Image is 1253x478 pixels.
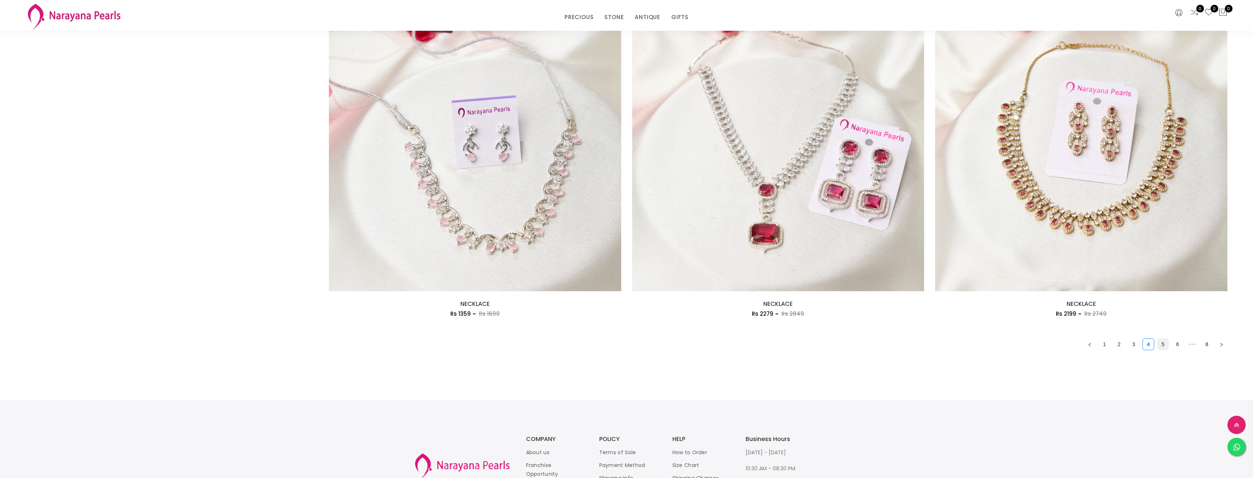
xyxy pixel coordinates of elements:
li: 8 [1201,338,1213,350]
p: 10:30 AM - 08:30 PM [746,464,804,473]
a: GIFTS [671,12,689,23]
p: [DATE] - [DATE] [746,448,804,457]
a: ANTIQUE [635,12,660,23]
span: right [1219,342,1224,347]
a: 4 [1143,339,1154,350]
span: 0 [1196,5,1204,12]
a: Terms of Sale [599,449,636,456]
a: PRECIOUS [564,12,593,23]
span: ••• [1186,338,1198,350]
a: Franchise Opportunity [526,462,558,478]
a: 3 [1128,339,1139,350]
a: 5 [1158,339,1168,350]
span: Rs 1359 [450,310,471,318]
a: How to Order [672,449,708,456]
a: NECKLACE [1066,300,1096,308]
span: Rs 2199 [1056,310,1076,318]
span: Rs 2749 [1084,310,1107,318]
a: 6 [1172,339,1183,350]
li: Previous Page [1084,338,1096,350]
h3: POLICY [599,436,658,442]
li: 2 [1113,338,1125,350]
li: 5 [1157,338,1169,350]
a: 0 [1204,8,1213,18]
a: NECKLACE [460,300,490,308]
a: Payment Method [599,462,645,469]
li: Next Page [1216,338,1227,350]
a: 0 [1190,8,1199,18]
li: 3 [1128,338,1140,350]
a: Size Chart [672,462,699,469]
a: 1 [1099,339,1110,350]
button: right [1216,338,1227,350]
a: About us [526,449,549,456]
span: Rs 2849 [781,310,804,318]
button: 0 [1219,8,1227,18]
span: Rs 1699 [479,310,500,318]
li: 4 [1143,338,1154,350]
li: 6 [1172,338,1183,350]
h3: COMPANY [526,436,585,442]
span: left [1088,342,1092,347]
span: 0 [1211,5,1218,12]
button: left [1084,338,1096,350]
li: 1 [1099,338,1110,350]
a: STONE [604,12,624,23]
a: 8 [1201,339,1212,350]
h3: HELP [672,436,731,442]
span: 0 [1225,5,1233,12]
a: NECKLACE [763,300,793,308]
h3: Business Hours [746,436,804,442]
span: Rs 2279 [752,310,773,318]
li: Next 5 Pages [1186,338,1198,350]
a: 2 [1114,339,1125,350]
